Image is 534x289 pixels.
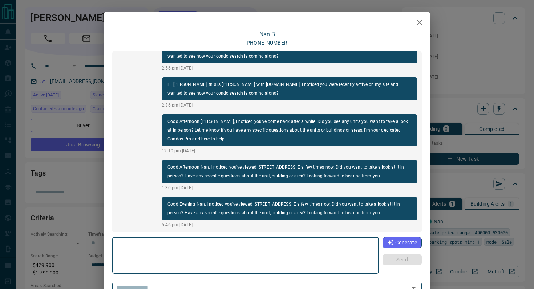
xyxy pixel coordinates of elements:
[259,31,275,38] a: Nan B
[167,117,412,143] p: Good Afternoon [PERSON_NAME], I noticed you've come back after a while. Did you see any units you...
[167,163,412,180] p: Good Afternoon Nan, I noticed you've viewed [STREET_ADDRESS] E a few times now. Did you want to t...
[162,65,417,71] p: 2:56 pm [DATE]
[162,222,417,228] p: 5:46 pm [DATE]
[167,80,412,98] p: Hi [PERSON_NAME], this is [PERSON_NAME] with [DOMAIN_NAME]. I noticed you were recently active on...
[167,200,412,217] p: Good Evening Nan, I noticed you've viewed [STREET_ADDRESS] E a few times now. Did you want to tak...
[245,39,289,47] p: [PHONE_NUMBER]
[162,148,417,154] p: 12:10 pm [DATE]
[162,185,417,191] p: 1:30 pm [DATE]
[162,102,417,108] p: 2:36 pm [DATE]
[167,43,412,61] p: Hi [PERSON_NAME], this is [PERSON_NAME] with [DOMAIN_NAME]. I noticed you were recently active on...
[383,237,422,248] button: Generate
